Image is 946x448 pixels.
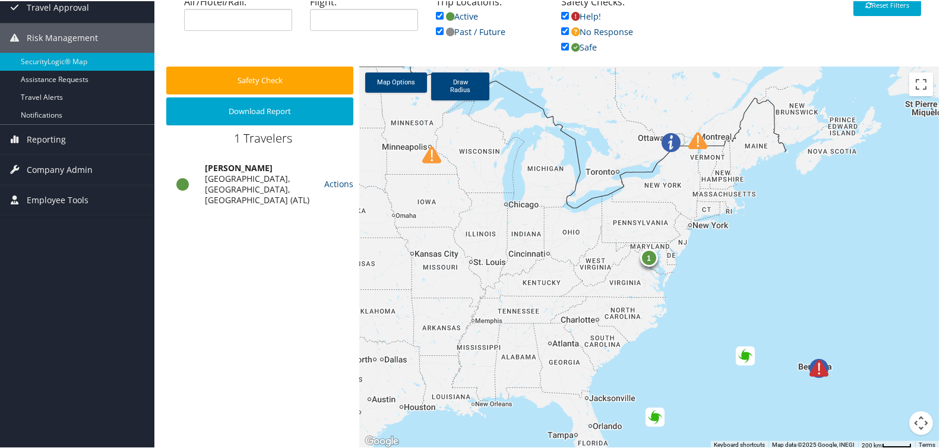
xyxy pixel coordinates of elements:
[858,440,915,448] button: Map Scale: 200 km per 46 pixels
[362,433,401,448] a: Open this area in Google Maps (opens a new window)
[646,406,665,425] div: Green alert for tropical cyclone IMELDA-25. Population affected by Category 1 (120 km/h) wind spe...
[365,71,427,92] a: Map Options
[362,433,401,448] img: Google
[436,25,505,36] a: Past / Future
[772,440,855,447] span: Map data ©2025 Google, INEGI
[166,96,353,124] button: Download Report
[205,162,312,172] div: [PERSON_NAME]
[431,71,489,99] a: Draw Radius
[909,71,933,95] button: Toggle fullscreen view
[736,345,755,364] div: Green alert for tropical cyclone HUMBERTO-25. Population affected by Category 1 (120 km/h) wind s...
[166,65,353,93] button: Safety Check
[640,248,658,266] div: 1
[561,10,601,21] a: Help!
[436,10,478,21] a: Active
[561,25,633,36] a: No Response
[205,172,312,204] div: [GEOGRAPHIC_DATA], [GEOGRAPHIC_DATA], [GEOGRAPHIC_DATA] (ATL)
[27,22,98,52] span: Risk Management
[27,124,66,153] span: Reporting
[714,440,765,448] button: Keyboard shortcuts
[909,410,933,434] button: Map camera controls
[919,440,935,447] a: Terms (opens in new tab)
[561,40,597,52] a: Safe
[166,129,359,152] div: 1 Travelers
[324,177,353,188] a: Actions
[27,184,88,214] span: Employee Tools
[27,154,93,184] span: Company Admin
[862,441,882,447] span: 200 km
